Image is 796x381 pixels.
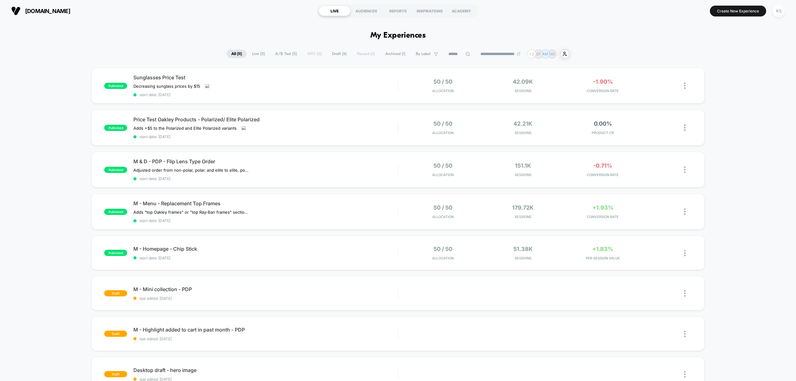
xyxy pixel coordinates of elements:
[414,6,446,16] div: INSPIRATIONS
[104,250,127,256] span: published
[104,209,127,215] span: published
[416,52,431,56] span: By Label
[370,31,426,40] h1: My Experiences
[513,246,533,252] span: 51.38k
[104,167,127,173] span: published
[564,131,641,135] span: PRODUCT CR
[133,337,398,341] span: last edited: [DATE]
[564,215,641,219] span: CONVERSION RATE
[104,83,127,89] span: published
[133,158,398,165] span: M & D - PDP - Flip Lens Type Order
[133,92,398,97] span: start date: [DATE]
[133,74,398,81] span: Sunglasses Price Test
[684,208,686,215] img: close
[133,218,398,223] span: start date: [DATE]
[433,162,452,169] span: 50 / 50
[564,256,641,260] span: PER SESSION VALUE
[549,52,555,56] p: MD
[381,50,410,58] span: Archived ( 1 )
[594,120,612,127] span: 0.00%
[11,6,21,16] img: Visually logo
[684,250,686,256] img: close
[592,246,613,252] span: +1.83%
[771,5,787,17] button: KS
[133,246,398,252] span: M - Homepage - Chip Stick
[248,50,270,58] span: Live ( 5 )
[564,89,641,93] span: CONVERSION RATE
[446,6,477,16] div: ACADEMY
[484,256,561,260] span: Sessions
[684,166,686,173] img: close
[133,84,200,89] span: Decreasing sunglass prices by $15
[710,6,766,16] button: Create New Experience
[9,6,72,16] button: [DOMAIN_NAME]
[433,78,452,85] span: 50 / 50
[513,78,533,85] span: 42.09k
[133,210,249,215] span: Adds "top Oakley frames" or "top Ray-Ban frames" section to replacement lenses for Oakley and Ray...
[382,6,414,16] div: REPORTS
[484,215,561,219] span: Sessions
[319,6,350,16] div: LIVE
[513,120,532,127] span: 42.21k
[350,6,382,16] div: AUDIENCES
[684,371,686,378] img: close
[133,126,237,131] span: Adds +$5 to the Polarized and Elite Polarized variants
[432,173,454,177] span: Allocation
[684,124,686,131] img: close
[271,50,302,58] span: A/B Test ( 5 )
[133,296,398,301] span: last edited: [DATE]
[484,173,561,177] span: Sessions
[433,120,452,127] span: 50 / 50
[542,52,548,56] p: AM
[536,52,541,56] p: EF
[593,78,613,85] span: -1.90%
[432,256,454,260] span: Allocation
[432,89,454,93] span: Allocation
[564,173,641,177] span: CONVERSION RATE
[484,89,561,93] span: Sessions
[327,50,351,58] span: Draft ( 6 )
[432,131,454,135] span: Allocation
[104,371,127,377] span: draft
[484,131,561,135] span: Sessions
[133,367,398,373] span: Desktop draft - hero image
[684,331,686,337] img: close
[684,82,686,89] img: close
[133,200,398,207] span: M - Menu - Replacement Top Frames
[133,256,398,260] span: start date: [DATE]
[104,125,127,131] span: published
[512,204,534,211] span: 179.72k
[593,162,612,169] span: -0.71%
[527,49,536,58] div: + 2
[433,246,452,252] span: 50 / 50
[133,134,398,139] span: start date: [DATE]
[433,204,452,211] span: 50 / 50
[133,286,398,292] span: M - Mini collection - PDP
[133,327,398,333] span: M - Highlight added to cart in past month - PDP
[133,116,398,123] span: Price Test Oakley Products - Polarized/ Elite Polarized
[517,52,521,56] img: end
[227,50,247,58] span: All ( 11 )
[133,176,398,181] span: start date: [DATE]
[432,215,454,219] span: Allocation
[684,290,686,297] img: close
[104,290,127,296] span: draft
[592,204,613,211] span: +1.93%
[104,331,127,337] span: draft
[515,162,531,169] span: 151.1k
[773,5,785,17] div: KS
[25,8,70,14] span: [DOMAIN_NAME]
[133,168,249,173] span: Adjusted order from non-polar, polar, and elite to elite, polar, and non-polar in variant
